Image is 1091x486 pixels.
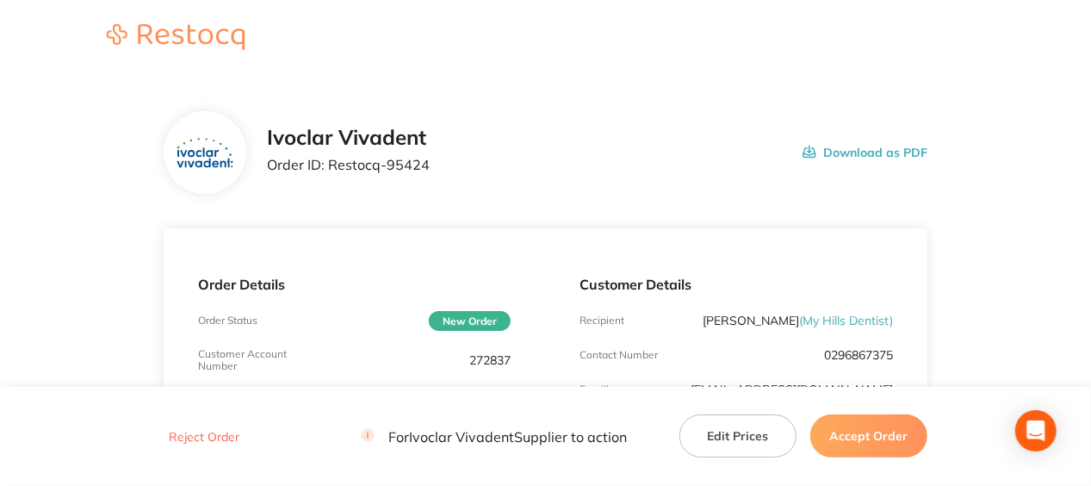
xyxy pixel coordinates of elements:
span: ( My Hills Dentist ) [799,313,893,328]
p: Contact Number [580,349,658,361]
p: Order Details [198,277,511,292]
p: [PERSON_NAME] [703,314,893,327]
p: 0296867375 [824,348,893,362]
p: Customer Details [580,277,892,292]
span: New Order [429,311,511,331]
p: Emaill [580,383,609,396]
p: 272837 [469,353,511,367]
div: Open Intercom Messenger [1015,410,1057,452]
button: Download as PDF [803,126,927,179]
p: Order ID: Restocq- 95424 [267,157,430,172]
img: Restocq logo [90,24,262,50]
p: Order Status [198,315,257,327]
button: Edit Prices [679,414,797,458]
img: ZTZpajdpOQ [177,138,232,168]
p: For Ivoclar Vivadent Supplier to action [361,428,627,445]
button: Accept Order [810,414,927,458]
a: Restocq logo [90,24,262,53]
h2: Ivoclar Vivadent [267,126,430,150]
a: [EMAIL_ADDRESS][DOMAIN_NAME] [691,382,893,397]
p: Customer Account Number [198,348,302,372]
p: Recipient [580,315,624,327]
button: Reject Order [164,429,245,445]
